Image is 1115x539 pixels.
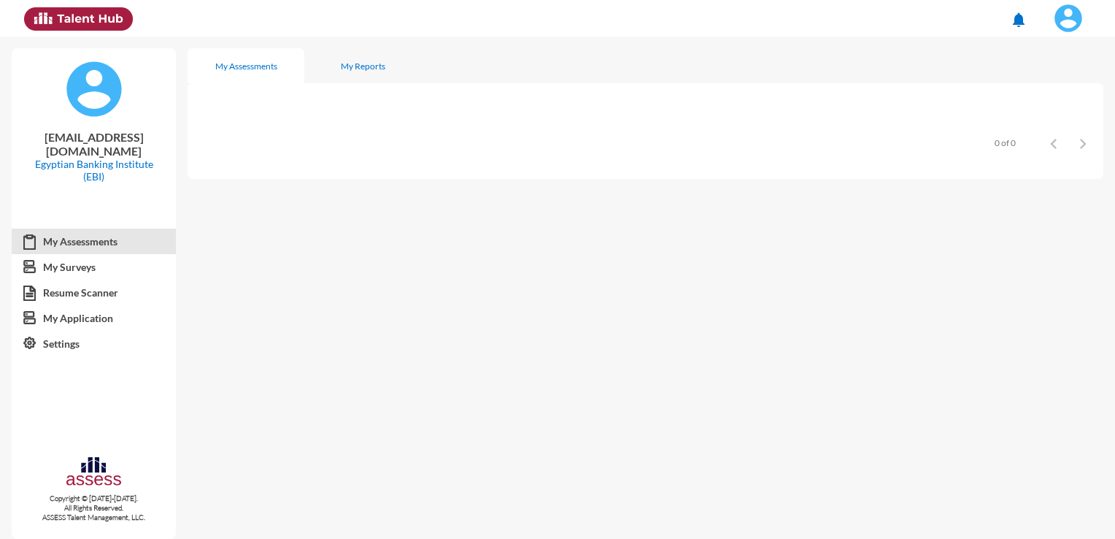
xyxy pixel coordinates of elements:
[12,305,176,332] a: My Application
[12,280,176,306] a: Resume Scanner
[12,254,176,280] a: My Surveys
[215,61,277,72] div: My Assessments
[12,331,176,357] a: Settings
[12,494,176,522] p: Copyright © [DATE]-[DATE]. All Rights Reserved. ASSESS Talent Management, LLC.
[995,137,1016,148] div: 0 of 0
[341,61,385,72] div: My Reports
[1068,128,1097,157] button: Next page
[65,455,123,491] img: assesscompany-logo.png
[23,158,164,183] p: Egyptian Banking Institute (EBI)
[23,130,164,158] p: [EMAIL_ADDRESS][DOMAIN_NAME]
[1039,128,1068,157] button: Previous page
[12,229,176,255] a: My Assessments
[1010,11,1027,28] mat-icon: notifications
[65,60,123,118] img: default%20profile%20image.svg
